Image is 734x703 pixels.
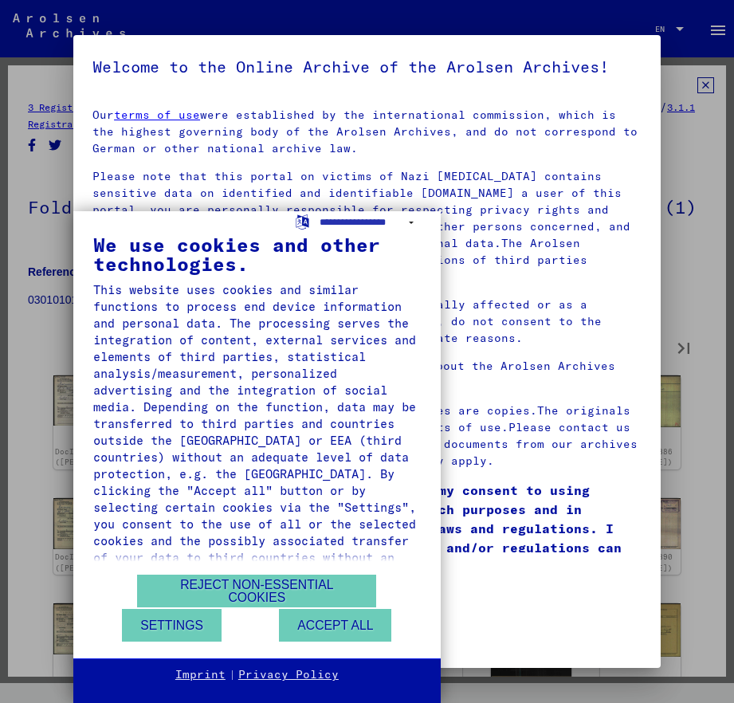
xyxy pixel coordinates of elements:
[93,235,421,273] div: We use cookies and other technologies.
[279,609,391,642] button: Accept all
[93,281,421,583] div: This website uses cookies and similar functions to process end device information and personal da...
[175,667,226,683] a: Imprint
[238,667,339,683] a: Privacy Policy
[122,609,222,642] button: Settings
[137,575,376,607] button: Reject non-essential cookies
